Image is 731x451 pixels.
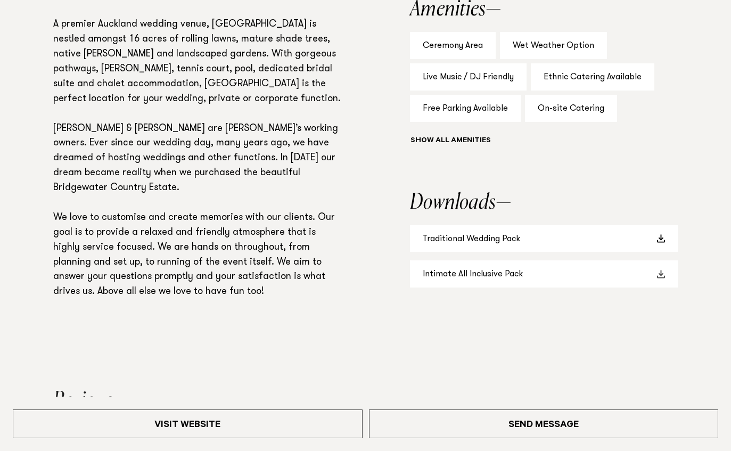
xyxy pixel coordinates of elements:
[410,95,521,122] div: Free Parking Available
[369,409,719,438] a: Send Message
[410,192,678,214] h2: Downloads
[410,225,678,252] a: Traditional Wedding Pack
[410,63,527,91] div: Live Music / DJ Friendly
[410,260,678,288] a: Intimate All Inclusive Pack
[13,409,363,438] a: Visit Website
[531,63,654,91] div: Ethnic Catering Available
[53,390,128,412] h2: Reviews
[525,95,617,122] div: On-site Catering
[410,32,496,59] div: Ceremony Area
[500,32,607,59] div: Wet Weather Option
[53,18,341,300] p: A premier Auckland wedding venue, [GEOGRAPHIC_DATA] is nestled amongst 16 acres of rolling lawns,...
